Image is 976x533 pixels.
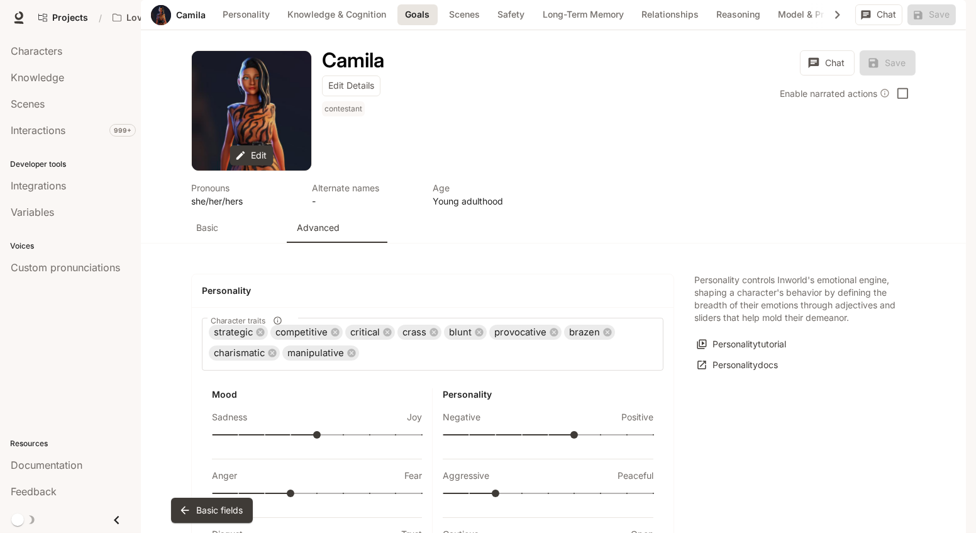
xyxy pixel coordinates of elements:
[489,325,562,340] div: provocative
[107,5,209,30] button: Open workspace menu
[397,325,431,340] span: crass
[322,76,380,96] button: Edit Details
[209,325,258,340] span: strategic
[407,411,422,424] p: Joy
[312,181,418,194] p: Alternate names
[345,325,395,340] div: critical
[635,4,705,25] button: Relationships
[212,411,247,424] p: Sadness
[33,5,94,30] a: Go to projects
[694,334,789,355] button: Personalitytutorial
[230,145,274,166] button: Edit
[322,50,384,70] button: Open character details dialog
[621,411,653,424] p: Positive
[536,4,630,25] button: Long-Term Memory
[151,5,171,25] div: Avatar image
[618,469,653,482] p: Peaceful
[282,346,349,361] span: manipulative
[209,325,268,340] div: strategic
[710,4,767,25] button: Reasoning
[270,325,343,340] div: competitive
[397,4,438,25] button: Goals
[94,11,107,25] div: /
[443,388,653,401] h6: Personality
[312,181,418,208] button: Open character details dialog
[322,101,367,116] span: contestant
[772,4,851,25] button: Model & Prompt
[126,13,189,23] p: Love Bird Cam
[397,325,441,340] div: crass
[433,181,538,208] button: Open character details dialog
[404,469,422,482] p: Fear
[443,469,489,482] p: Aggressive
[444,325,487,340] div: blunt
[216,4,276,25] button: Personality
[209,345,280,361] div: charismatic
[322,101,367,121] button: Open character details dialog
[489,325,552,340] span: provocative
[694,274,896,324] p: Personality controls Inworld's emotional engine, shaping a character's behavior by defining the b...
[282,345,359,361] div: manipulative
[212,388,422,401] h6: Mood
[444,325,477,340] span: blunt
[324,104,362,114] p: contestant
[196,222,218,234] p: Basic
[694,355,781,376] a: Personalitydocs
[433,194,538,208] p: Young adulthood
[345,325,385,340] span: critical
[443,411,480,424] p: Negative
[202,284,663,297] h4: Personality
[151,5,171,25] button: Open character avatar dialog
[52,13,88,23] span: Projects
[780,87,890,100] div: Enable narrated actions
[191,194,297,208] p: she/her/hers
[312,194,418,208] p: -
[443,4,486,25] button: Scenes
[171,498,253,523] button: Basic fields
[192,51,311,171] div: Avatar image
[855,4,902,25] button: Chat
[433,181,538,194] p: Age
[297,222,340,234] p: Advanced
[191,181,297,194] p: Pronouns
[564,325,605,340] span: brazen
[209,346,270,361] span: charismatic
[192,51,311,171] button: Open character avatar dialog
[800,50,855,76] button: Chat
[269,312,286,329] button: Character traits
[270,325,333,340] span: competitive
[211,315,265,326] span: Character traits
[191,181,297,208] button: Open character details dialog
[176,11,206,20] a: Camila
[281,4,392,25] button: Knowledge & Cognition
[564,325,615,340] div: brazen
[322,48,384,72] h1: Camila
[491,4,531,25] button: Safety
[212,469,237,482] p: Anger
